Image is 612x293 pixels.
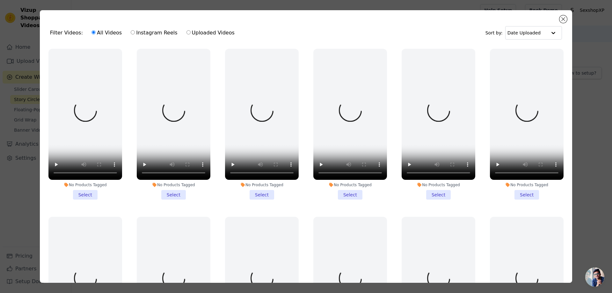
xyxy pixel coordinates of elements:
[485,26,562,40] div: Sort by:
[91,29,122,37] label: All Videos
[559,15,567,23] button: Close modal
[137,182,210,187] div: No Products Tagged
[490,182,564,187] div: No Products Tagged
[130,29,178,37] label: Instagram Reels
[313,182,387,187] div: No Products Tagged
[225,182,299,187] div: No Products Tagged
[50,26,238,40] div: Filter Videos:
[186,29,235,37] label: Uploaded Videos
[585,267,604,287] div: Chat abierto
[402,182,475,187] div: No Products Tagged
[48,182,122,187] div: No Products Tagged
